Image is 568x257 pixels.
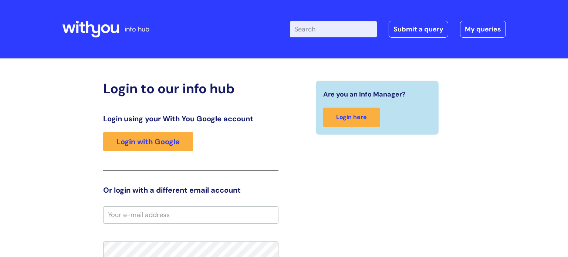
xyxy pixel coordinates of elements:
h3: Login using your With You Google account [103,114,278,123]
a: Login here [323,108,380,127]
input: Search [290,21,377,37]
p: info hub [125,23,149,35]
input: Your e-mail address [103,206,278,223]
a: Login with Google [103,132,193,151]
a: Submit a query [389,21,448,38]
h3: Or login with a different email account [103,186,278,195]
h2: Login to our info hub [103,81,278,97]
span: Are you an Info Manager? [323,88,406,100]
a: My queries [460,21,506,38]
